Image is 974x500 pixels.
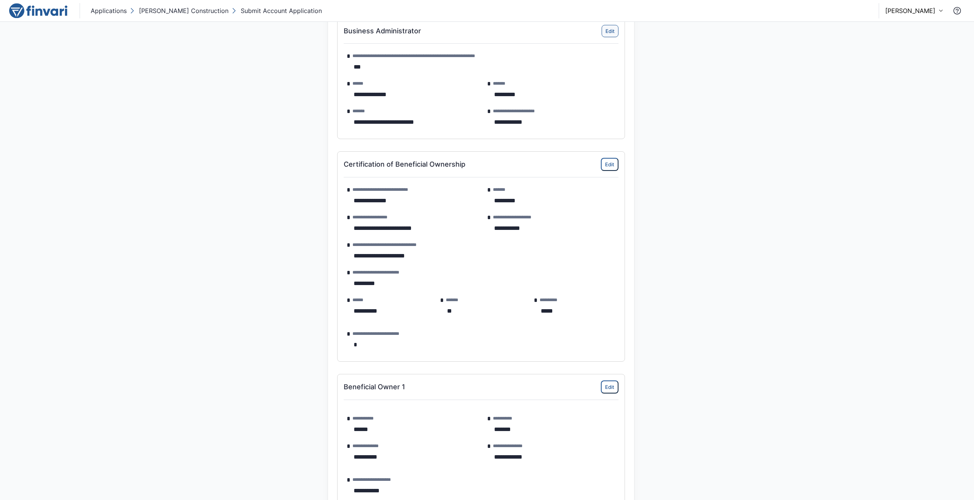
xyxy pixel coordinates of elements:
h6: Certification of Beneficial Ownership [344,160,465,169]
p: Submit Account Application [241,6,322,15]
button: Submit Account Application [230,5,323,17]
button: [PERSON_NAME] Construction [128,5,230,17]
button: Edit [601,158,618,171]
button: Contact Support [950,3,965,18]
button: Edit [601,380,618,393]
p: [PERSON_NAME] [885,6,935,15]
p: Applications [91,6,127,15]
button: Edit [602,25,618,37]
p: [PERSON_NAME] Construction [139,6,228,15]
img: logo [9,3,67,18]
button: Applications [89,5,128,17]
h6: Business Administrator [344,27,421,35]
button: [PERSON_NAME] [885,6,943,15]
h6: Beneficial Owner 1 [344,383,405,391]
